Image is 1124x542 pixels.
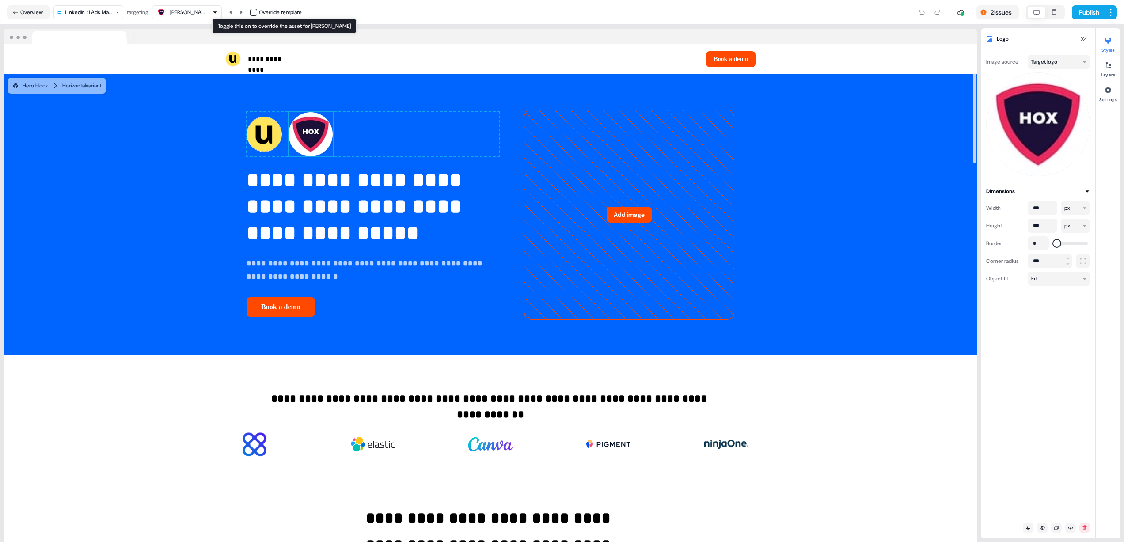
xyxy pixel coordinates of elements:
[986,236,1024,250] div: Border
[170,8,205,17] div: [PERSON_NAME]
[1096,83,1120,102] button: Settings
[976,5,1019,19] button: 2issues
[152,5,222,19] button: [PERSON_NAME]
[986,187,1015,196] div: Dimensions
[607,207,652,223] button: Add image
[7,5,50,19] button: Overview
[1031,274,1037,283] div: Fit
[225,420,756,469] div: ImageImageImageImageImage
[986,219,1024,233] div: Height
[586,427,630,462] img: Image
[4,29,140,45] img: Browser topbar
[1072,5,1105,19] button: Publish
[62,81,102,90] div: Horizontal variant
[247,297,499,317] div: Book a demo
[65,8,113,17] div: LinkedIn 1:1 Ads Marketing Template
[997,34,1009,43] span: Logo
[127,8,148,17] div: targeting
[1031,57,1057,66] div: Target logo
[1028,272,1090,286] button: Fit
[704,427,748,462] img: Image
[986,55,1024,69] div: Image source
[986,254,1024,268] div: Corner radius
[524,110,734,320] div: Add image
[212,19,357,34] div: Toggle this on to override the asset for [PERSON_NAME]
[232,427,277,462] img: Image
[706,51,756,67] button: Book a demo
[12,81,48,90] div: Hero block
[468,427,513,462] img: Image
[986,187,1090,196] button: Dimensions
[350,427,395,462] img: Image
[247,297,315,317] button: Book a demo
[1096,34,1120,53] button: Styles
[1096,58,1120,78] button: Layers
[494,51,756,67] div: Book a demo
[986,272,1024,286] div: Object fit
[259,8,302,17] div: Override template
[1064,204,1070,212] div: px
[986,201,1024,215] div: Width
[1064,221,1070,230] div: px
